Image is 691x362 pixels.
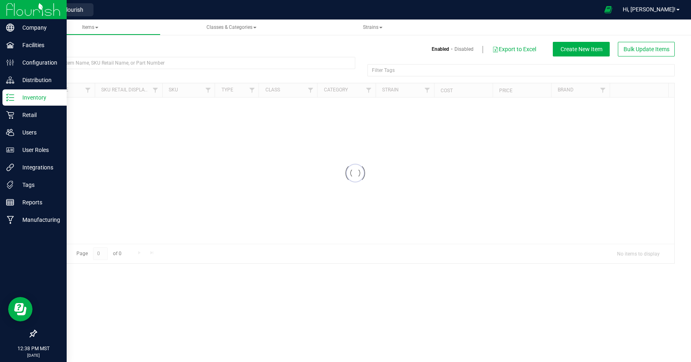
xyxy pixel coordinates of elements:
[6,198,14,206] inline-svg: Reports
[432,46,449,53] a: Enabled
[624,46,669,52] span: Bulk Update Items
[8,297,33,321] iframe: Resource center
[82,24,98,30] span: Items
[14,215,63,225] p: Manufacturing
[6,163,14,171] inline-svg: Integrations
[14,40,63,50] p: Facilities
[492,42,537,56] button: Export to Excel
[6,128,14,137] inline-svg: Users
[6,93,14,102] inline-svg: Inventory
[14,145,63,155] p: User Roles
[4,352,63,358] p: [DATE]
[14,163,63,172] p: Integrations
[14,58,63,67] p: Configuration
[599,2,617,17] span: Open Ecommerce Menu
[6,146,14,154] inline-svg: User Roles
[6,24,14,32] inline-svg: Company
[36,57,355,69] input: Search Item Name, SKU Retail Name, or Part Number
[363,24,382,30] span: Strains
[4,345,63,352] p: 12:38 PM MST
[561,46,602,52] span: Create New Item
[14,23,63,33] p: Company
[6,216,14,224] inline-svg: Manufacturing
[6,181,14,189] inline-svg: Tags
[14,197,63,207] p: Reports
[6,41,14,49] inline-svg: Facilities
[14,128,63,137] p: Users
[6,111,14,119] inline-svg: Retail
[618,42,675,56] button: Bulk Update Items
[6,76,14,84] inline-svg: Distribution
[206,24,256,30] span: Classes & Categories
[36,42,349,52] h3: Items
[454,46,474,53] a: Disabled
[623,6,676,13] span: Hi, [PERSON_NAME]!
[6,59,14,67] inline-svg: Configuration
[14,180,63,190] p: Tags
[14,110,63,120] p: Retail
[14,75,63,85] p: Distribution
[14,93,63,102] p: Inventory
[553,42,610,56] button: Create New Item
